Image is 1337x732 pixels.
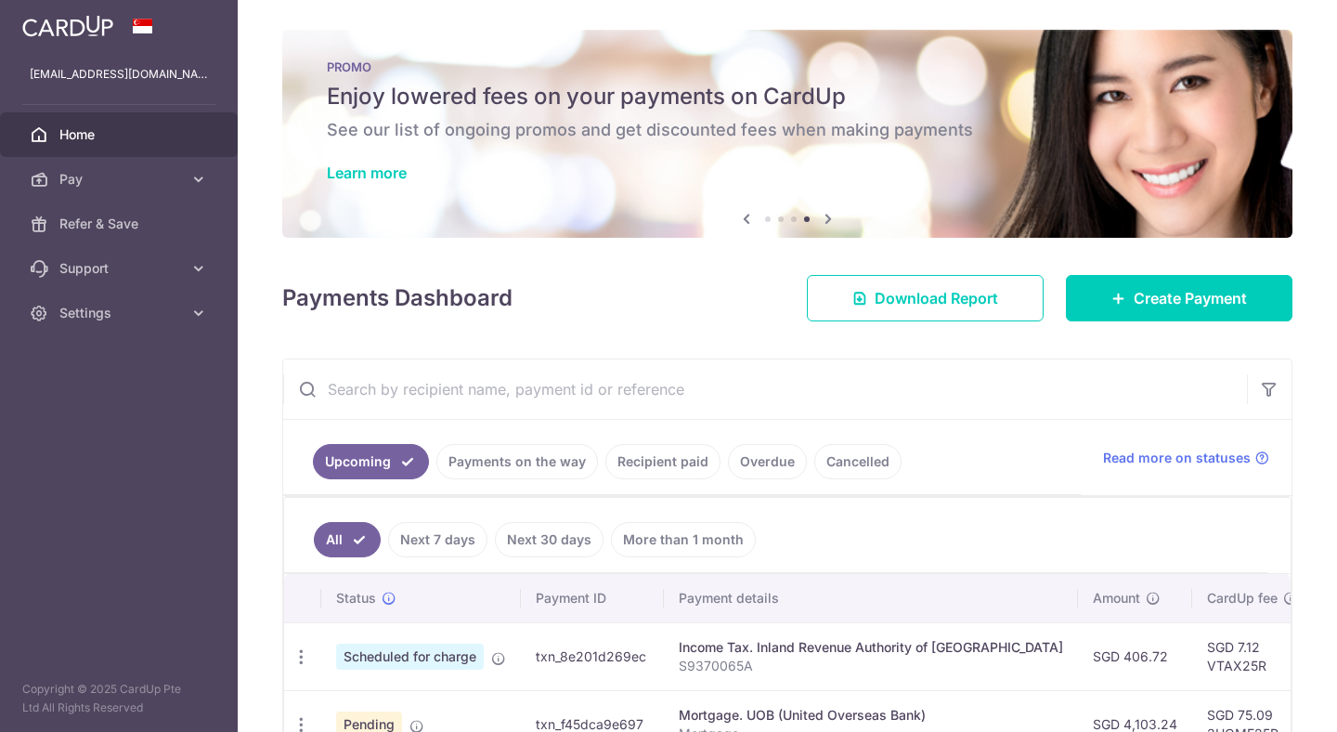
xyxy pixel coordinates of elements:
[327,163,407,182] a: Learn more
[1192,622,1313,690] td: SGD 7.12 VTAX25R
[495,522,604,557] a: Next 30 days
[282,30,1292,238] img: Latest Promos banner
[327,59,1248,74] p: PROMO
[59,125,182,144] span: Home
[22,15,113,37] img: CardUp
[814,444,902,479] a: Cancelled
[59,215,182,233] span: Refer & Save
[521,622,664,690] td: txn_8e201d269ec
[282,281,513,315] h4: Payments Dashboard
[59,170,182,189] span: Pay
[679,657,1063,675] p: S9370065A
[1066,275,1292,321] a: Create Payment
[679,706,1063,725] div: Mortgage. UOB (United Overseas Bank)
[327,119,1248,141] h6: See our list of ongoing promos and get discounted fees when making payments
[875,287,998,309] span: Download Report
[59,259,182,278] span: Support
[664,574,1078,622] th: Payment details
[679,638,1063,657] div: Income Tax. Inland Revenue Authority of [GEOGRAPHIC_DATA]
[521,574,664,622] th: Payment ID
[1093,589,1140,608] span: Amount
[1078,622,1192,690] td: SGD 406.72
[807,275,1044,321] a: Download Report
[327,82,1248,111] h5: Enjoy lowered fees on your payments on CardUp
[59,304,182,322] span: Settings
[336,644,484,670] span: Scheduled for charge
[1103,449,1251,467] span: Read more on statuses
[605,444,720,479] a: Recipient paid
[728,444,807,479] a: Overdue
[313,444,429,479] a: Upcoming
[283,359,1247,419] input: Search by recipient name, payment id or reference
[388,522,487,557] a: Next 7 days
[1134,287,1247,309] span: Create Payment
[1207,589,1278,608] span: CardUp fee
[611,522,756,557] a: More than 1 month
[336,589,376,608] span: Status
[314,522,381,557] a: All
[436,444,598,479] a: Payments on the way
[1103,449,1269,467] a: Read more on statuses
[1217,676,1318,723] iframe: Opens a widget where you can find more information
[30,65,208,84] p: [EMAIL_ADDRESS][DOMAIN_NAME]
